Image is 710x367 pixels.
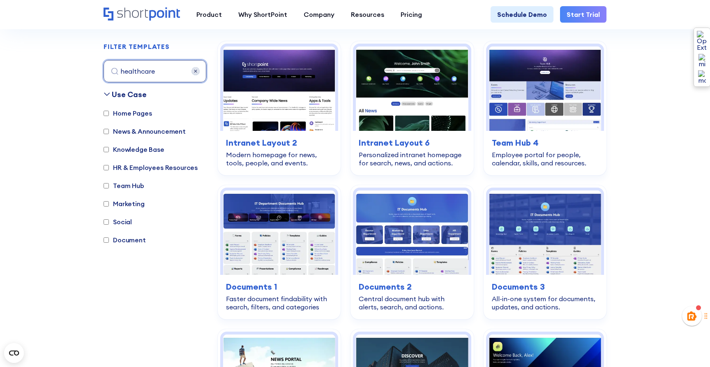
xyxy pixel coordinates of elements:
img: Documents 2 – Document Management Template: Central document hub with alerts, search, and actions. [356,190,468,275]
div: Faster document findability with search, filters, and categories [226,295,332,311]
label: Social [104,217,132,227]
div: Company [304,9,334,19]
div: Employee portal for people, calendar, skills, and resources. [492,151,598,167]
input: Home Pages [104,111,109,116]
div: Use Case [112,89,147,100]
a: Pricing [392,6,430,23]
h2: FILTER TEMPLATES [104,43,170,51]
img: Intranet Layout 6 – SharePoint Homepage Design: Personalized intranet homepage for search, news, ... [356,46,468,131]
input: News & Announcement [104,129,109,134]
label: Knowledge Base [104,144,164,154]
label: HR & Employees Resources [104,163,198,172]
input: Marketing [104,201,109,207]
img: move [698,70,706,84]
div: All-in-one system for documents, updates, and actions. [492,295,598,311]
div: Personalized intranet homepage for search, news, and actions. [359,151,465,167]
a: Team Hub 4 – SharePoint Employee Portal Template: Employee portal for people, calendar, skills, a... [484,41,606,175]
img: Intranet Layout 2 – SharePoint Homepage Design: Modern homepage for news, tools, people, and events. [223,46,335,131]
label: Document [104,235,146,245]
div: Pricing [401,9,422,19]
div: Central document hub with alerts, search, and actions. [359,295,465,311]
a: Why ShortPoint [230,6,295,23]
a: Documents 1 – SharePoint Document Library Template: Faster document findability with search, filt... [218,185,341,319]
h3: Team Hub 4 [492,137,598,149]
label: News & Announcement [104,126,186,136]
a: Start Trial [560,6,606,23]
a: Documents 2 – Document Management Template: Central document hub with alerts, search, and actions... [350,185,473,319]
a: Intranet Layout 6 – SharePoint Homepage Design: Personalized intranet homepage for search, news, ... [350,41,473,175]
img: 68a58870c1521e1d1adff54a_close.svg [191,67,200,75]
h3: Documents 3 [492,281,598,293]
label: Marketing [104,199,145,209]
input: Knowledge Base [104,147,109,152]
a: Intranet Layout 2 – SharePoint Homepage Design: Modern homepage for news, tools, people, and even... [218,41,341,175]
label: Home Pages [104,108,152,118]
a: Home [104,7,180,21]
h3: Intranet Layout 6 [359,137,465,149]
input: HR & Employees Resources [104,165,109,170]
input: Document [104,237,109,243]
div: Modern homepage for news, tools, people, and events. [226,151,332,167]
a: Documents 3 – Document Management System Template: All-in-one system for documents, updates, and ... [484,185,606,319]
a: Schedule Demo [491,6,553,23]
label: Team Hub [104,181,144,190]
img: mic [698,54,705,67]
iframe: Chat Widget [669,328,710,367]
div: Product [196,9,222,19]
img: Documents 3 – Document Management System Template: All-in-one system for documents, updates, and ... [489,190,601,275]
input: Team Hub [104,183,109,188]
input: search all templates [104,60,206,82]
img: Documents 1 – SharePoint Document Library Template: Faster document findability with search, filt... [223,190,335,275]
button: Open CMP widget [4,343,24,363]
a: Resources [343,6,392,23]
img: Open Extension [697,31,707,51]
a: Product [188,6,230,23]
a: Company [295,6,343,23]
div: Resources [351,9,384,19]
div: Why ShortPoint [238,9,287,19]
input: Social [104,219,109,225]
h3: Documents 2 [359,281,465,293]
h3: Intranet Layout 2 [226,137,332,149]
img: Team Hub 4 – SharePoint Employee Portal Template: Employee portal for people, calendar, skills, a... [489,46,601,131]
h3: Documents 1 [226,281,332,293]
